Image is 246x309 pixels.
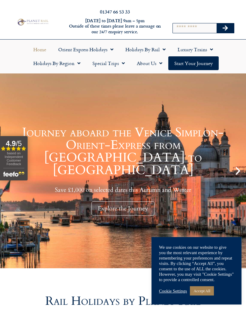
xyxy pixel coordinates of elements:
[91,201,154,215] div: Explore the Journey
[86,56,131,70] a: Special Trips
[131,56,168,70] a: About Us
[233,166,243,176] div: Next slide
[172,43,219,56] a: Luxury Trains
[168,56,219,70] a: Start your Journey
[159,288,187,294] a: Cookie Settings
[3,43,243,70] nav: Menu
[27,56,86,70] a: Holidays by Region
[15,295,231,307] h2: Rail Holidays by Planet Rail
[15,186,231,194] p: Save £1,000 on selected dates this Autumn and Winter
[119,43,172,56] a: Holidays by Rail
[52,43,119,56] a: Orient Express Holidays
[27,43,52,56] a: Home
[16,18,49,26] img: Planet Rail Train Holidays Logo
[190,286,214,296] a: Accept All
[15,126,231,177] h1: Journey aboard the Venice Simplon-Orient-Express from [GEOGRAPHIC_DATA] to [GEOGRAPHIC_DATA]
[67,18,163,35] h6: [DATE] to [DATE] 9am – 5pm Outside of these times please leave a message on our 24/7 enquiry serv...
[217,23,234,33] button: Search
[159,245,234,282] div: We use cookies on our website to give you the most relevant experience by remembering your prefer...
[100,8,130,15] a: 01347 66 53 33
